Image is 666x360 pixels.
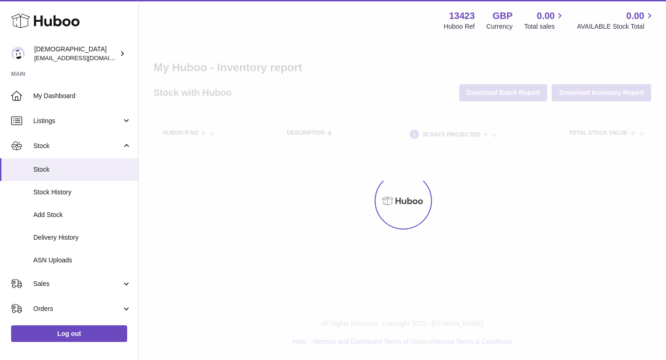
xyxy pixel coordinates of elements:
[11,47,25,61] img: olgazyuz@outlook.com
[33,188,131,197] span: Stock History
[626,10,644,22] span: 0.00
[577,10,655,31] a: 0.00 AVAILABLE Stock Total
[577,22,655,31] span: AVAILABLE Stock Total
[487,22,513,31] div: Currency
[11,325,127,342] a: Log out
[34,54,136,62] span: [EMAIL_ADDRESS][DOMAIN_NAME]
[33,165,131,174] span: Stock
[444,22,475,31] div: Huboo Ref
[33,256,131,265] span: ASN Uploads
[33,92,131,100] span: My Dashboard
[33,117,122,125] span: Listings
[33,211,131,219] span: Add Stock
[449,10,475,22] strong: 13423
[524,10,565,31] a: 0.00 Total sales
[33,304,122,313] span: Orders
[33,279,122,288] span: Sales
[34,45,117,62] div: [DEMOGRAPHIC_DATA]
[33,233,131,242] span: Delivery History
[537,10,555,22] span: 0.00
[524,22,565,31] span: Total sales
[33,142,122,150] span: Stock
[493,10,512,22] strong: GBP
